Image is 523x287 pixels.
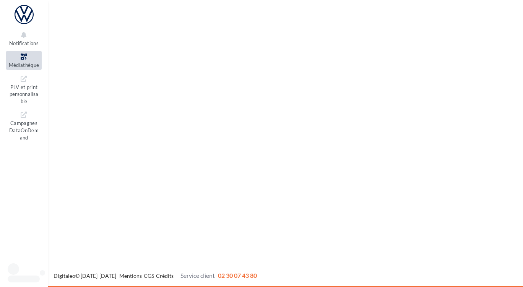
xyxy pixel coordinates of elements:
[6,73,42,106] a: PLV et print personnalisable
[10,83,39,104] span: PLV et print personnalisable
[156,272,174,279] a: Crédits
[6,29,42,48] button: Notifications
[54,272,257,279] span: © [DATE]-[DATE] - - -
[54,272,75,279] a: Digitaleo
[144,272,154,279] a: CGS
[6,109,42,142] a: Campagnes DataOnDemand
[9,62,39,68] span: Médiathèque
[9,118,39,140] span: Campagnes DataOnDemand
[9,40,39,46] span: Notifications
[180,272,215,279] span: Service client
[119,272,142,279] a: Mentions
[6,51,42,70] a: Médiathèque
[218,272,257,279] span: 02 30 07 43 80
